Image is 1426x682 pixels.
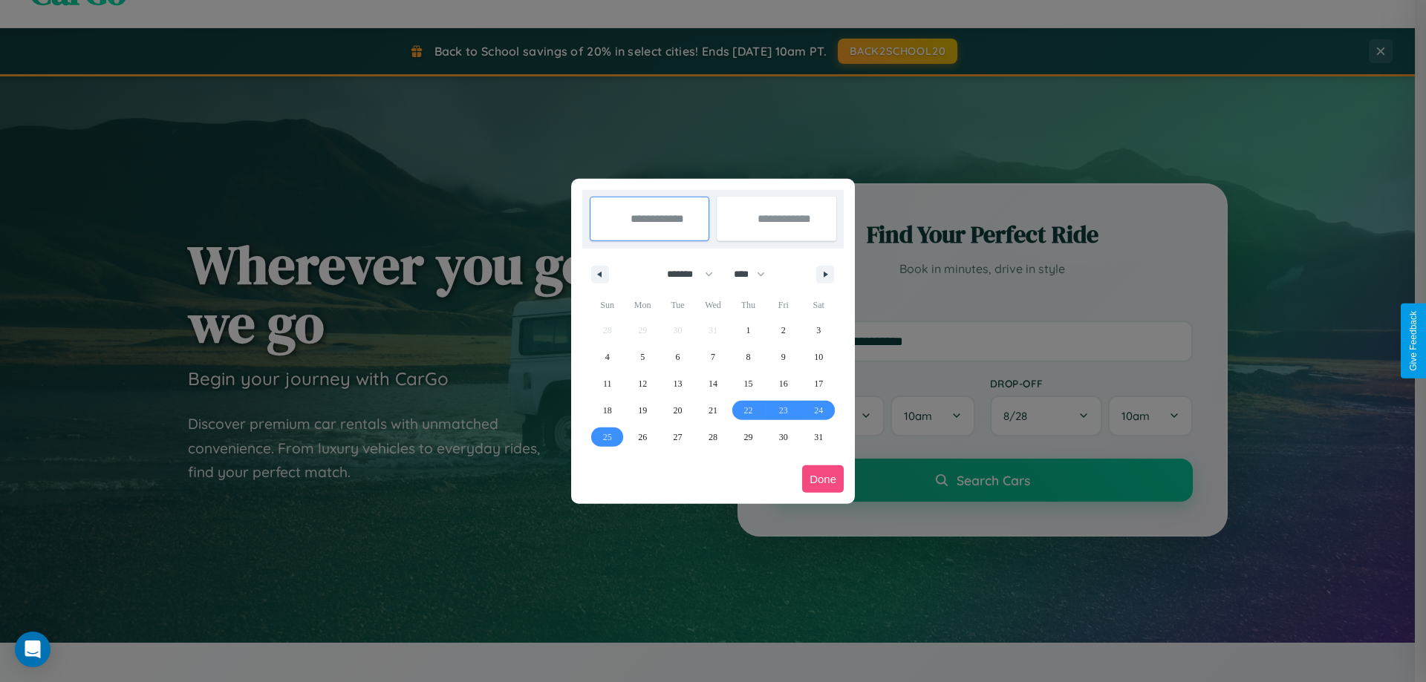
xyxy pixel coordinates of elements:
button: 6 [660,344,695,370]
button: 17 [801,370,836,397]
span: 15 [743,370,752,397]
span: 8 [746,344,750,370]
span: 26 [638,424,647,450]
button: 3 [801,317,836,344]
span: Tue [660,293,695,317]
span: 7 [711,344,715,370]
button: 7 [695,344,730,370]
button: 25 [590,424,625,450]
span: 11 [603,370,612,397]
span: 2 [781,317,786,344]
button: 31 [801,424,836,450]
span: 17 [814,370,823,397]
span: 31 [814,424,823,450]
button: 13 [660,370,695,397]
span: Fri [766,293,801,317]
button: 15 [731,370,766,397]
span: 25 [603,424,612,450]
span: 14 [709,370,717,397]
button: 22 [731,397,766,424]
span: Sat [801,293,836,317]
button: 14 [695,370,730,397]
button: 28 [695,424,730,450]
button: 21 [695,397,730,424]
span: Mon [625,293,660,317]
span: 6 [676,344,680,370]
button: 11 [590,370,625,397]
button: 4 [590,344,625,370]
button: 18 [590,397,625,424]
span: 29 [743,424,752,450]
button: 2 [766,317,801,344]
span: 24 [814,397,823,424]
span: 28 [709,424,717,450]
div: Open Intercom Messenger [15,632,51,667]
span: 5 [640,344,645,370]
button: 23 [766,397,801,424]
button: 24 [801,397,836,424]
span: 1 [746,317,750,344]
button: 9 [766,344,801,370]
span: 23 [779,397,788,424]
span: 13 [674,370,683,397]
button: 1 [731,317,766,344]
button: 27 [660,424,695,450]
span: 27 [674,424,683,450]
span: 4 [605,344,610,370]
span: 16 [779,370,788,397]
span: 3 [816,317,821,344]
button: 20 [660,397,695,424]
span: Thu [731,293,766,317]
span: Sun [590,293,625,317]
button: 10 [801,344,836,370]
span: 9 [781,344,786,370]
button: 12 [625,370,660,397]
span: 12 [638,370,647,397]
span: 22 [743,397,752,424]
span: 21 [709,397,717,424]
button: 26 [625,424,660,450]
span: 30 [779,424,788,450]
button: 5 [625,344,660,370]
button: 19 [625,397,660,424]
button: 16 [766,370,801,397]
span: 18 [603,397,612,424]
span: 20 [674,397,683,424]
div: Give Feedback [1408,311,1419,371]
span: Wed [695,293,730,317]
span: 10 [814,344,823,370]
button: 30 [766,424,801,450]
button: 8 [731,344,766,370]
button: Done [802,465,844,493]
span: 19 [638,397,647,424]
button: 29 [731,424,766,450]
